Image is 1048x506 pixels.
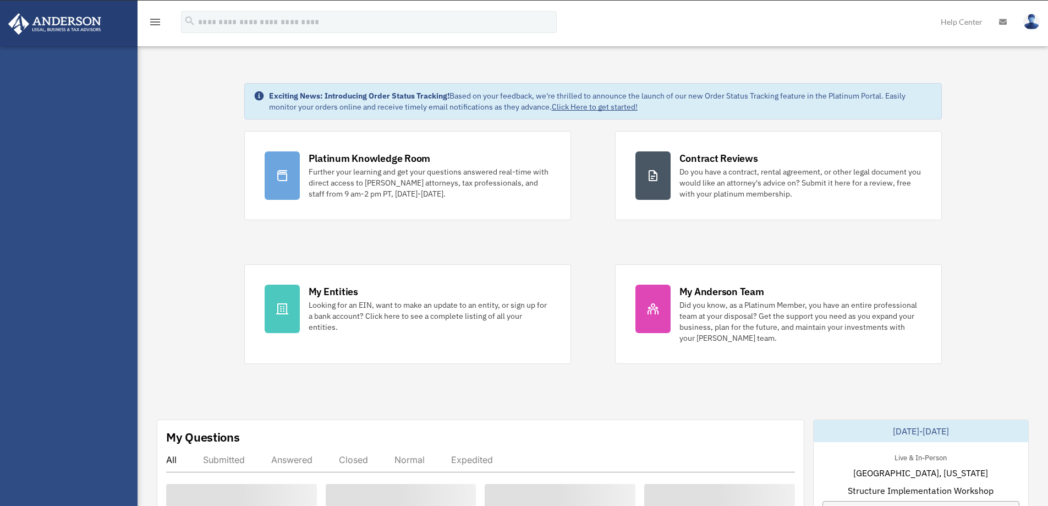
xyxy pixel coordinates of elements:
[244,264,571,364] a: My Entities Looking for an EIN, want to make an update to an entity, or sign up for a bank accoun...
[203,454,245,465] div: Submitted
[339,454,368,465] div: Closed
[679,300,921,344] div: Did you know, as a Platinum Member, you have an entire professional team at your disposal? Get th...
[309,285,358,298] div: My Entities
[5,13,105,35] img: Anderson Advisors Platinum Portal
[309,166,551,199] div: Further your learning and get your questions answered real-time with direct access to [PERSON_NAM...
[309,300,551,333] div: Looking for an EIN, want to make an update to an entity, or sign up for a bank account? Click her...
[451,454,493,465] div: Expedited
[166,454,177,465] div: All
[1023,14,1040,30] img: User Pic
[615,131,942,220] a: Contract Reviews Do you have a contract, rental agreement, or other legal document you would like...
[166,429,240,445] div: My Questions
[269,91,449,101] strong: Exciting News: Introducing Order Status Tracking!
[149,15,162,29] i: menu
[848,484,994,497] span: Structure Implementation Workshop
[184,15,196,27] i: search
[615,264,942,364] a: My Anderson Team Did you know, as a Platinum Member, you have an entire professional team at your...
[552,102,638,112] a: Click Here to get started!
[679,166,921,199] div: Do you have a contract, rental agreement, or other legal document you would like an attorney's ad...
[853,466,988,480] span: [GEOGRAPHIC_DATA], [US_STATE]
[244,131,571,220] a: Platinum Knowledge Room Further your learning and get your questions answered real-time with dire...
[814,420,1028,442] div: [DATE]-[DATE]
[149,19,162,29] a: menu
[269,90,932,112] div: Based on your feedback, we're thrilled to announce the launch of our new Order Status Tracking fe...
[679,285,764,298] div: My Anderson Team
[309,151,431,165] div: Platinum Knowledge Room
[886,451,956,463] div: Live & In-Person
[271,454,312,465] div: Answered
[679,151,758,165] div: Contract Reviews
[394,454,425,465] div: Normal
